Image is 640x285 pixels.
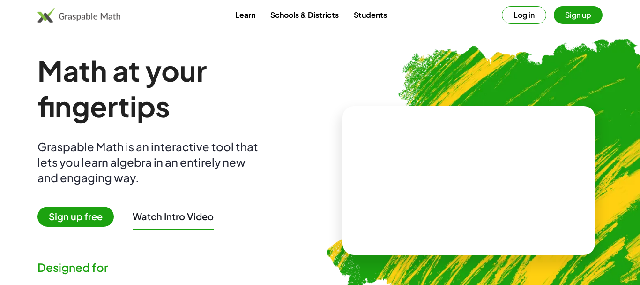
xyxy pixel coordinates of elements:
[37,139,262,185] div: Graspable Math is an interactive tool that lets you learn algebra in an entirely new and engaging...
[37,53,305,124] h1: Math at your fingertips
[502,6,546,24] button: Log in
[263,6,346,23] a: Schools & Districts
[37,260,305,275] div: Designed for
[399,146,539,216] video: What is this? This is dynamic math notation. Dynamic math notation plays a central role in how Gr...
[133,210,214,223] button: Watch Intro Video
[228,6,263,23] a: Learn
[554,6,603,24] button: Sign up
[346,6,394,23] a: Students
[37,207,114,227] span: Sign up free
